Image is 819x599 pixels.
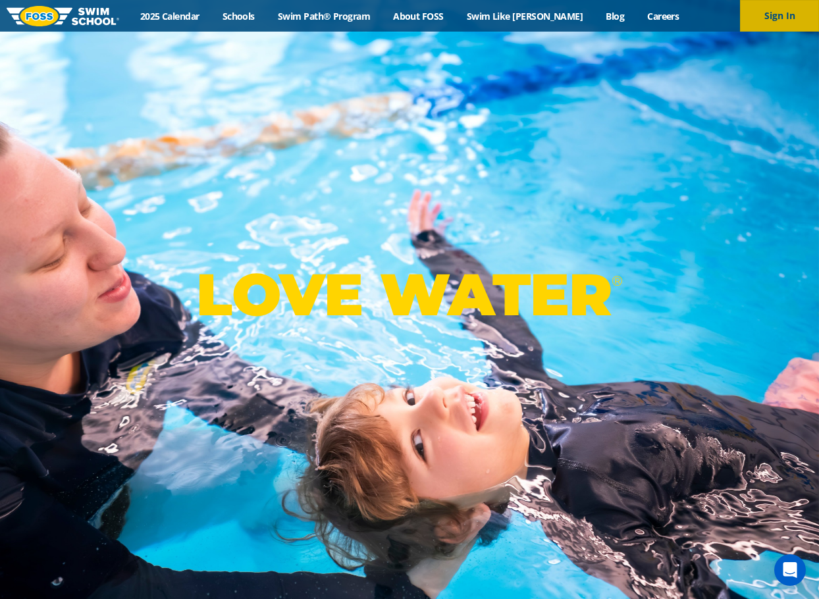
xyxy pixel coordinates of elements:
[455,10,594,22] a: Swim Like [PERSON_NAME]
[774,554,806,586] div: Open Intercom Messenger
[7,6,119,26] img: FOSS Swim School Logo
[128,10,211,22] a: 2025 Calendar
[196,259,622,330] p: LOVE WATER
[594,10,636,22] a: Blog
[636,10,691,22] a: Careers
[382,10,456,22] a: About FOSS
[211,10,266,22] a: Schools
[266,10,381,22] a: Swim Path® Program
[612,273,622,289] sup: ®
